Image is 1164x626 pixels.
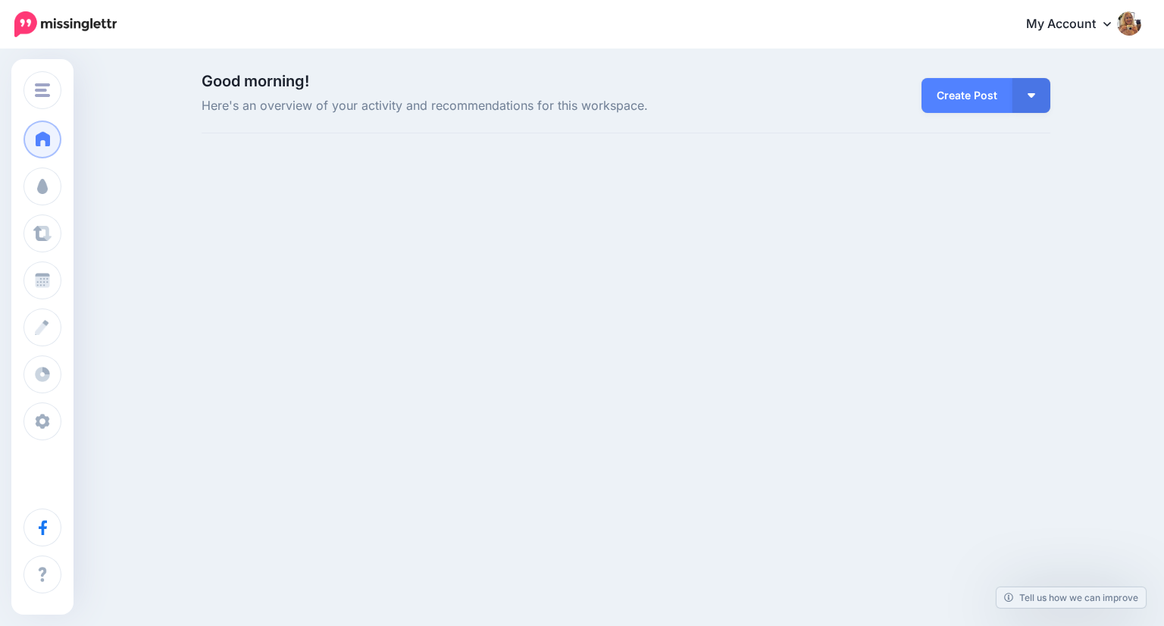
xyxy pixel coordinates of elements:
[202,96,760,116] span: Here's an overview of your activity and recommendations for this workspace.
[14,11,117,37] img: Missinglettr
[921,78,1012,113] a: Create Post
[997,587,1146,608] a: Tell us how we can improve
[1011,6,1141,43] a: My Account
[1028,93,1035,98] img: arrow-down-white.png
[202,72,309,90] span: Good morning!
[35,83,50,97] img: menu.png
